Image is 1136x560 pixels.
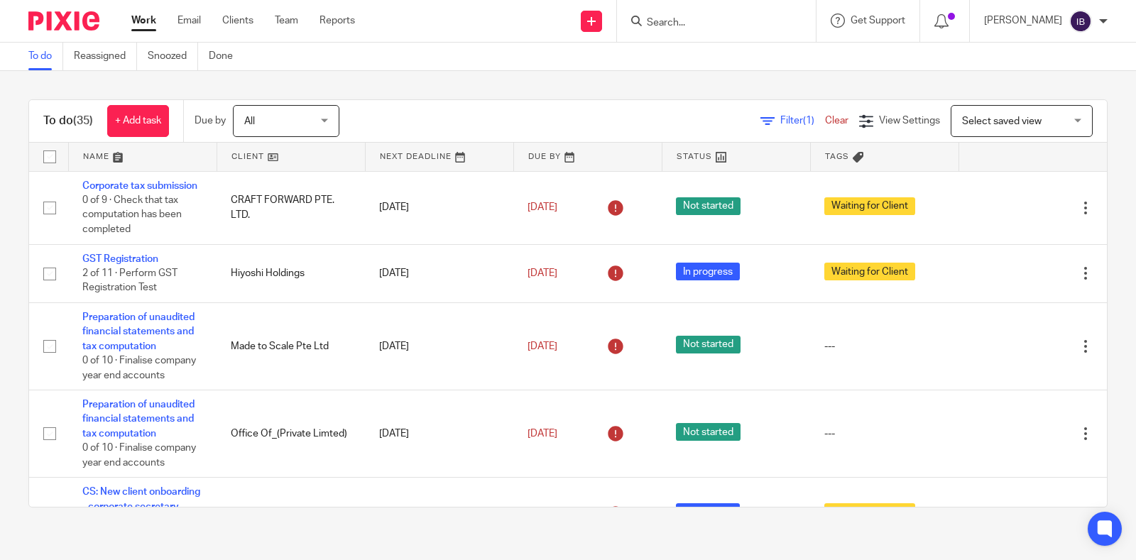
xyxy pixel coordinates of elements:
a: GST Registration [82,254,158,264]
td: [DATE] [365,390,513,478]
a: CS: New client onboarding - corporate secretary [82,487,200,511]
span: In progress [676,263,740,280]
p: Due by [195,114,226,128]
span: View Settings [879,116,940,126]
td: [DATE] [365,303,513,390]
a: Corporate tax submission [82,181,197,191]
a: Clear [825,116,848,126]
h1: To do [43,114,93,128]
a: To do [28,43,63,70]
span: [DATE] [528,429,557,439]
span: Waiting for Client [824,503,915,521]
p: [PERSON_NAME] [984,13,1062,28]
span: (35) [73,115,93,126]
span: Select saved view [962,116,1042,126]
a: Preparation of unaudited financial statements and tax computation [82,312,195,351]
a: Snoozed [148,43,198,70]
span: Not started [676,336,741,353]
div: --- [824,339,944,353]
span: Get Support [851,16,905,26]
span: [DATE] [528,202,557,212]
a: Reports [319,13,355,28]
span: (1) [803,116,814,126]
a: Done [209,43,244,70]
span: In progress [676,503,740,521]
a: Team [275,13,298,28]
span: [DATE] [528,341,557,351]
td: Office Of_(Private Limted) [217,390,365,478]
span: Not started [676,197,741,215]
span: 0 of 10 · Finalise company year end accounts [82,356,196,380]
a: Preparation of unaudited financial statements and tax computation [82,400,195,439]
span: Waiting for Client [824,197,915,215]
a: Work [131,13,156,28]
div: --- [824,427,944,441]
a: + Add task [107,105,169,137]
td: Hiyoshi Holdings [217,244,365,302]
td: [DATE] [365,478,513,551]
span: [DATE] [528,268,557,278]
a: Email [177,13,201,28]
a: Reassigned [74,43,137,70]
td: TRENZOL COLLECTION [217,478,365,551]
span: 2 of 11 · Perform GST Registration Test [82,268,177,293]
span: Filter [780,116,825,126]
img: Pixie [28,11,99,31]
span: Tags [825,153,849,160]
input: Search [645,17,773,30]
span: 0 of 10 · Finalise company year end accounts [82,443,196,468]
td: CRAFT FORWARD PTE. LTD. [217,171,365,244]
td: Made to Scale Pte Ltd [217,303,365,390]
span: Waiting for Client [824,263,915,280]
td: [DATE] [365,244,513,302]
span: Not started [676,423,741,441]
span: All [244,116,255,126]
td: [DATE] [365,171,513,244]
span: 0 of 9 · Check that tax computation has been completed [82,195,182,234]
img: svg%3E [1069,10,1092,33]
a: Clients [222,13,253,28]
